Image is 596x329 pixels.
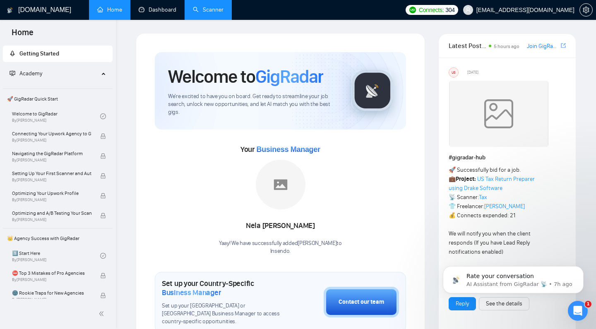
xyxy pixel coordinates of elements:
[219,247,342,255] p: Insendo .
[97,6,122,13] a: homeHome
[467,69,478,76] span: [DATE]
[100,153,106,159] span: lock
[100,293,106,298] span: lock
[579,3,593,17] button: setting
[256,145,320,154] span: Business Manager
[486,299,522,308] a: See the details
[580,7,592,13] span: setting
[561,42,566,50] a: export
[12,189,91,197] span: Optimizing Your Upwork Profile
[585,301,591,307] span: 1
[5,26,40,44] span: Home
[12,130,91,138] span: Connecting Your Upwork Agency to GigRadar
[352,70,393,111] img: gigradar-logo.png
[12,277,91,282] span: By [PERSON_NAME]
[10,50,15,56] span: rocket
[456,175,476,183] strong: Project:
[139,6,176,13] a: dashboardDashboard
[19,50,59,57] span: Getting Started
[7,4,13,17] img: logo
[561,42,566,49] span: export
[12,138,91,143] span: By [PERSON_NAME]
[255,65,323,88] span: GigRadar
[219,240,342,255] div: Yaay! We have successfully added [PERSON_NAME] to
[100,113,106,119] span: check-circle
[99,310,107,318] span: double-left
[219,219,342,233] div: Nela [PERSON_NAME]
[12,169,91,178] span: Setting Up Your First Scanner and Auto-Bidder
[527,42,559,51] a: Join GigRadar Slack Community
[449,153,566,162] h1: # gigradar-hub
[100,273,106,279] span: lock
[100,253,106,259] span: check-circle
[4,91,112,107] span: 🚀 GigRadar Quick Start
[445,5,454,14] span: 304
[4,230,112,247] span: 👑 Agency Success with GigRadar
[449,81,548,147] img: weqQh+iSagEgQAAAABJRU5ErkJggg==
[456,299,469,308] a: Reply
[479,194,487,201] a: Tax
[162,302,282,326] span: Set up your [GEOGRAPHIC_DATA] or [GEOGRAPHIC_DATA] Business Manager to access country-specific op...
[430,249,596,307] iframe: Intercom notifications message
[579,7,593,13] a: setting
[465,7,471,13] span: user
[100,133,106,139] span: lock
[449,175,535,192] a: US Tax Return Preparer using Drake Software
[162,288,221,297] span: Business Manager
[168,65,323,88] h1: Welcome to
[12,149,91,158] span: Navigating the GigRadar Platform
[100,173,106,179] span: lock
[12,269,91,277] span: ⛔ Top 3 Mistakes of Pro Agencies
[12,217,91,222] span: By [PERSON_NAME]
[12,247,100,265] a: 1️⃣ Start HereBy[PERSON_NAME]
[12,107,100,125] a: Welcome to GigRadarBy[PERSON_NAME]
[12,158,91,163] span: By [PERSON_NAME]
[12,209,91,217] span: Optimizing and A/B Testing Your Scanner for Better Results
[100,193,106,199] span: lock
[3,46,113,62] li: Getting Started
[12,297,91,302] span: By [PERSON_NAME]
[10,70,42,77] span: Academy
[100,213,106,219] span: lock
[449,68,458,77] div: US
[324,287,399,317] button: Contact our team
[162,279,282,297] h1: Set up your Country-Specific
[10,70,15,76] span: fund-projection-screen
[256,160,305,209] img: placeholder.png
[12,197,91,202] span: By [PERSON_NAME]
[419,5,444,14] span: Connects:
[193,6,223,13] a: searchScanner
[568,301,588,321] iframe: Intercom live chat
[19,70,42,77] span: Academy
[12,178,91,183] span: By [PERSON_NAME]
[240,145,320,154] span: Your
[168,93,338,116] span: We're excited to have you on board. Get ready to streamline your job search, unlock new opportuni...
[339,298,384,307] div: Contact our team
[409,7,416,13] img: upwork-logo.png
[12,289,91,297] span: 🌚 Rookie Traps for New Agencies
[484,203,525,210] a: [PERSON_NAME]
[494,43,519,49] span: 5 hours ago
[449,41,486,51] span: Latest Posts from the GigRadar Community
